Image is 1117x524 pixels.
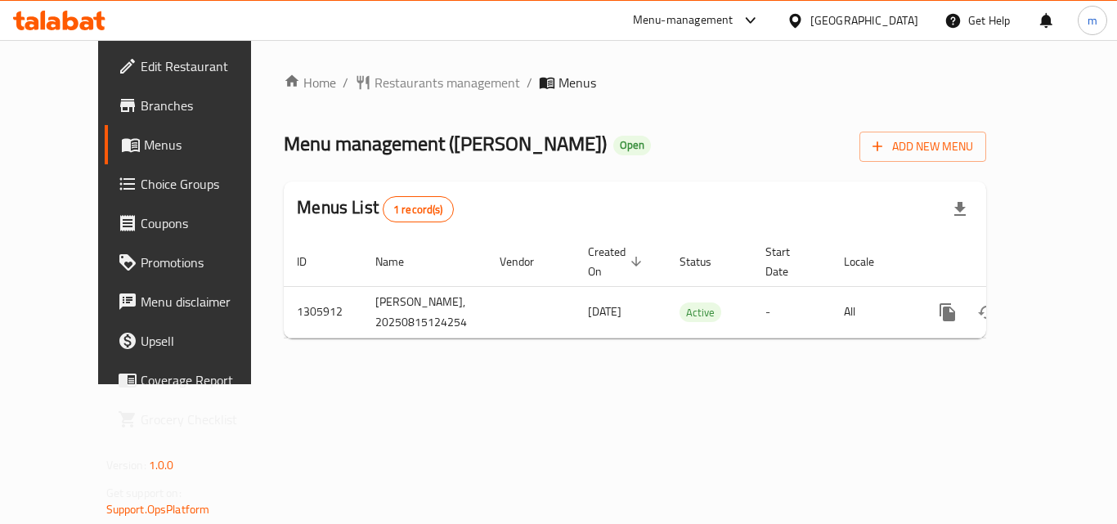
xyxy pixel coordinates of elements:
span: Start Date [765,242,811,281]
button: more [928,293,967,332]
span: Choice Groups [141,174,271,194]
span: Menus [144,135,271,155]
a: Promotions [105,243,285,282]
a: Restaurants management [355,73,520,92]
td: - [752,286,831,338]
table: enhanced table [284,237,1098,338]
a: Edit Restaurant [105,47,285,86]
span: Menus [558,73,596,92]
span: Grocery Checklist [141,410,271,429]
a: Menu disclaimer [105,282,285,321]
a: Menus [105,125,285,164]
h2: Menus List [297,195,453,222]
span: Menu management ( [PERSON_NAME] ) [284,125,607,162]
a: Coupons [105,204,285,243]
td: All [831,286,915,338]
li: / [343,73,348,92]
a: Home [284,73,336,92]
span: Active [680,303,721,322]
div: Total records count [383,196,454,222]
td: 1305912 [284,286,362,338]
div: Export file [940,190,980,229]
span: Status [680,252,733,271]
li: / [527,73,532,92]
a: Coverage Report [105,361,285,400]
span: Locale [844,252,895,271]
span: Get support on: [106,482,182,504]
button: Add New Menu [859,132,986,162]
span: ID [297,252,328,271]
a: Upsell [105,321,285,361]
div: Open [613,136,651,155]
span: Coverage Report [141,370,271,390]
span: Name [375,252,425,271]
th: Actions [915,237,1098,287]
div: Menu-management [633,11,733,30]
a: Grocery Checklist [105,400,285,439]
a: Branches [105,86,285,125]
span: m [1088,11,1097,29]
span: Menu disclaimer [141,292,271,311]
span: Add New Menu [873,137,973,157]
button: Change Status [967,293,1007,332]
span: Edit Restaurant [141,56,271,76]
nav: breadcrumb [284,73,986,92]
span: Coupons [141,213,271,233]
span: Created On [588,242,647,281]
span: 1 record(s) [384,202,453,217]
span: Vendor [500,252,555,271]
span: Restaurants management [375,73,520,92]
span: Branches [141,96,271,115]
div: [GEOGRAPHIC_DATA] [810,11,918,29]
a: Choice Groups [105,164,285,204]
a: Support.OpsPlatform [106,499,210,520]
span: Open [613,138,651,152]
div: Active [680,302,721,322]
span: Upsell [141,331,271,351]
span: 1.0.0 [149,455,174,476]
span: Promotions [141,253,271,272]
span: Version: [106,455,146,476]
span: [DATE] [588,301,621,322]
td: [PERSON_NAME], 20250815124254 [362,286,487,338]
